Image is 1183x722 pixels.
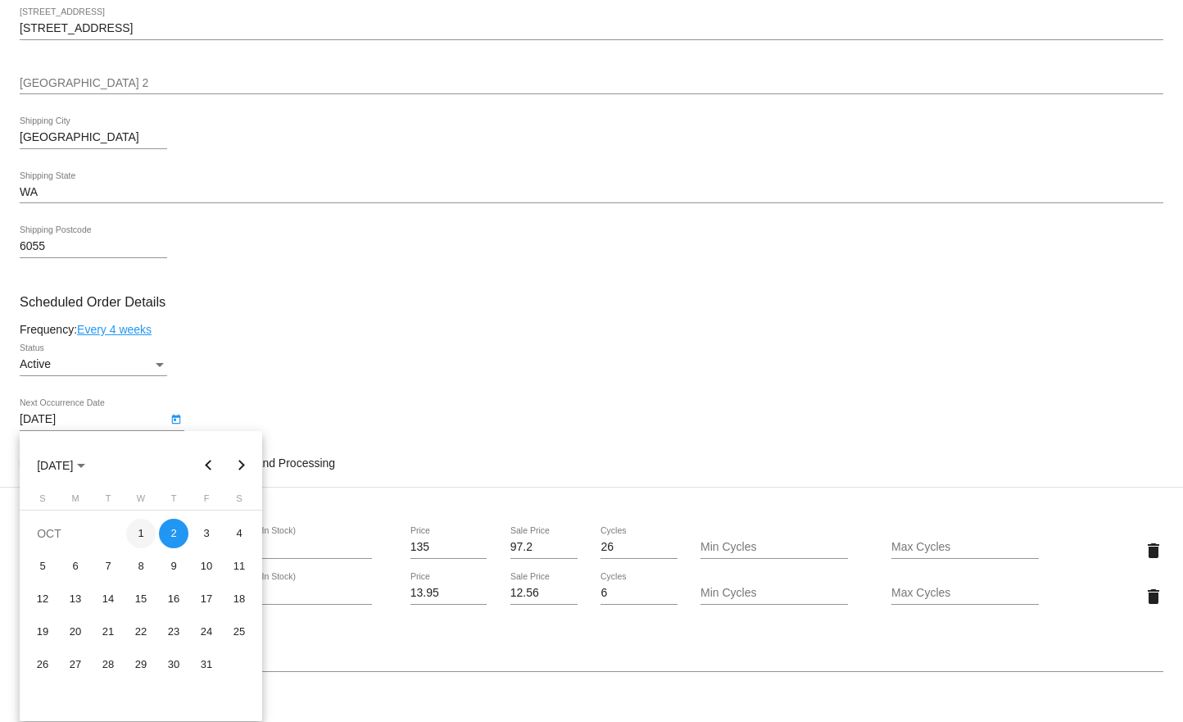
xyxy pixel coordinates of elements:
[59,615,92,648] td: October 20, 2025
[126,650,156,679] div: 29
[223,583,256,615] td: October 18, 2025
[192,650,221,679] div: 31
[92,493,125,510] th: Tuesday
[190,583,223,615] td: October 17, 2025
[125,550,157,583] td: October 8, 2025
[192,584,221,614] div: 17
[92,648,125,681] td: October 28, 2025
[93,650,123,679] div: 28
[92,550,125,583] td: October 7, 2025
[59,583,92,615] td: October 13, 2025
[28,584,57,614] div: 12
[190,550,223,583] td: October 10, 2025
[26,493,59,510] th: Sunday
[190,493,223,510] th: Friday
[157,583,190,615] td: October 16, 2025
[92,583,125,615] td: October 14, 2025
[59,493,92,510] th: Monday
[28,552,57,581] div: 5
[223,517,256,550] td: October 4, 2025
[190,615,223,648] td: October 24, 2025
[26,517,125,550] td: OCT
[126,519,156,548] div: 1
[92,615,125,648] td: October 21, 2025
[93,617,123,647] div: 21
[224,617,254,647] div: 25
[192,519,221,548] div: 3
[125,648,157,681] td: October 29, 2025
[157,493,190,510] th: Thursday
[26,550,59,583] td: October 5, 2025
[225,449,258,482] button: Next month
[61,552,90,581] div: 6
[224,519,254,548] div: 4
[223,493,256,510] th: Saturday
[125,493,157,510] th: Wednesday
[190,517,223,550] td: October 3, 2025
[157,550,190,583] td: October 9, 2025
[59,550,92,583] td: October 6, 2025
[26,615,59,648] td: October 19, 2025
[159,617,188,647] div: 23
[192,617,221,647] div: 24
[157,648,190,681] td: October 30, 2025
[126,584,156,614] div: 15
[157,615,190,648] td: October 23, 2025
[93,552,123,581] div: 7
[28,617,57,647] div: 19
[190,648,223,681] td: October 31, 2025
[26,583,59,615] td: October 12, 2025
[61,617,90,647] div: 20
[223,550,256,583] td: October 11, 2025
[61,584,90,614] div: 13
[93,584,123,614] div: 14
[126,617,156,647] div: 22
[224,552,254,581] div: 11
[159,552,188,581] div: 9
[159,584,188,614] div: 16
[125,583,157,615] td: October 15, 2025
[157,517,190,550] td: October 2, 2025
[28,650,57,679] div: 26
[224,584,254,614] div: 18
[59,648,92,681] td: October 27, 2025
[125,615,157,648] td: October 22, 2025
[192,552,221,581] div: 10
[159,519,188,548] div: 2
[24,449,98,482] button: Choose month and year
[26,648,59,681] td: October 26, 2025
[61,650,90,679] div: 27
[193,449,225,482] button: Previous month
[223,615,256,648] td: October 25, 2025
[126,552,156,581] div: 8
[37,459,85,472] span: [DATE]
[159,650,188,679] div: 30
[125,517,157,550] td: October 1, 2025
